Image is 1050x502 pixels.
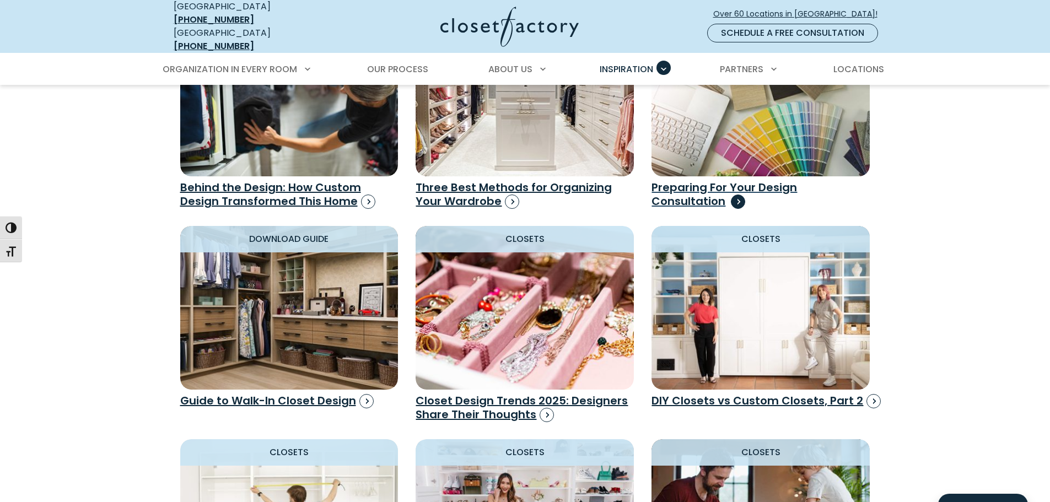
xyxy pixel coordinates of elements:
[180,13,399,208] a: Closets Closet Organization Behind the Design: How Custom Design Transformed This Home
[416,13,634,208] a: download guide Three Best Methods for Organizing Your Wardrobe Three Best Methods for Organizing ...
[416,13,634,176] img: Three Best Methods for Organizing Your Wardrobe
[163,63,297,75] span: Organization in Every Room
[651,181,870,208] h3: Preparing For Your Design Consultation
[416,226,634,422] a: Closets Custom closet jewelry drawer Closet Design Trends 2025: Designers Share Their Thoughts
[600,63,653,75] span: Inspiration
[180,394,399,408] h3: Guide to Walk-In Closet Design
[174,40,254,52] a: [PHONE_NUMBER]
[651,226,870,408] a: Closets The Go 2 Girls stand next to their wallbed DIY Closets vs Custom Closets, Part 2
[180,13,399,176] img: Closet Organization
[713,4,887,24] a: Over 60 Locations in [GEOGRAPHIC_DATA]!
[180,439,399,466] h4: Closets
[720,63,763,75] span: Partners
[180,226,399,390] img: Design Guide Featured Image
[440,7,579,47] img: Closet Factory Logo
[416,226,634,252] h4: Closets
[180,226,399,408] a: download guide Design Guide Featured Image Guide to Walk-In Closet Design
[367,63,428,75] span: Our Process
[155,54,896,85] nav: Primary Menu
[651,439,870,466] h4: Closets
[651,226,870,252] h4: Closets
[651,13,870,208] a: download guide Designer with swatches and plans Preparing For Your Design Consultation
[174,13,254,26] a: [PHONE_NUMBER]
[180,226,399,252] h4: download guide
[416,226,634,390] img: Custom closet jewelry drawer
[833,63,884,75] span: Locations
[707,24,878,42] a: Schedule a Free Consultation
[651,226,870,390] img: The Go 2 Girls stand next to their wallbed
[416,181,634,208] h3: Three Best Methods for Organizing Your Wardrobe
[651,394,870,408] h3: DIY Closets vs Custom Closets, Part 2
[641,4,881,185] img: Designer with swatches and plans
[180,181,399,208] h3: Behind the Design: How Custom Design Transformed This Home
[416,394,634,422] h3: Closet Design Trends 2025: Designers Share Their Thoughts
[416,439,634,466] h4: Closets
[174,26,333,53] div: [GEOGRAPHIC_DATA]
[713,8,886,20] span: Over 60 Locations in [GEOGRAPHIC_DATA]!
[488,63,532,75] span: About Us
